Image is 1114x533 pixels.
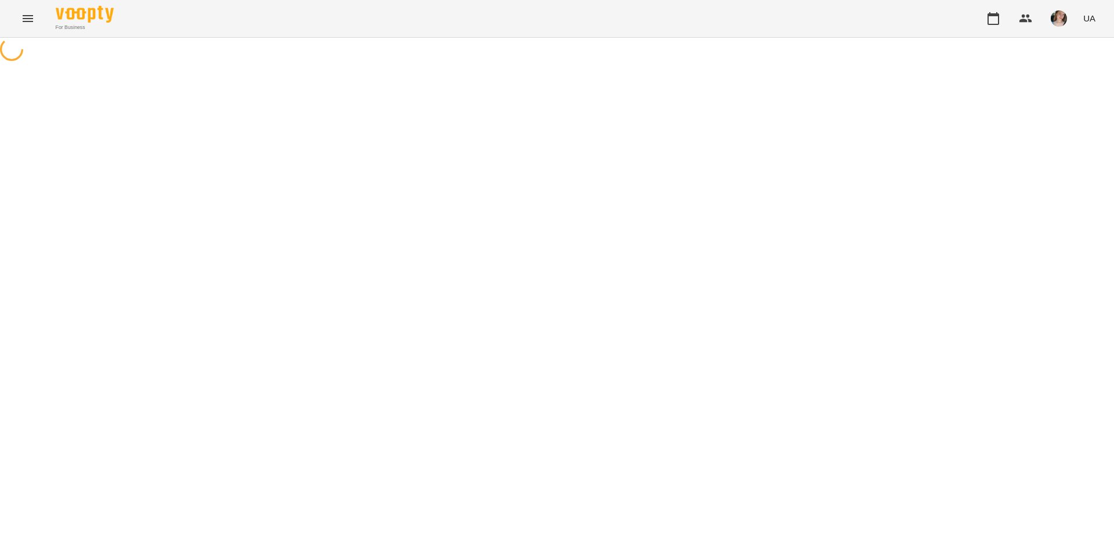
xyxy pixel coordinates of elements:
span: UA [1083,12,1095,24]
img: 6afb9eb6cc617cb6866001ac461bd93f.JPG [1051,10,1067,27]
button: Menu [14,5,42,32]
span: For Business [56,24,114,31]
button: UA [1079,8,1100,29]
img: Voopty Logo [56,6,114,23]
